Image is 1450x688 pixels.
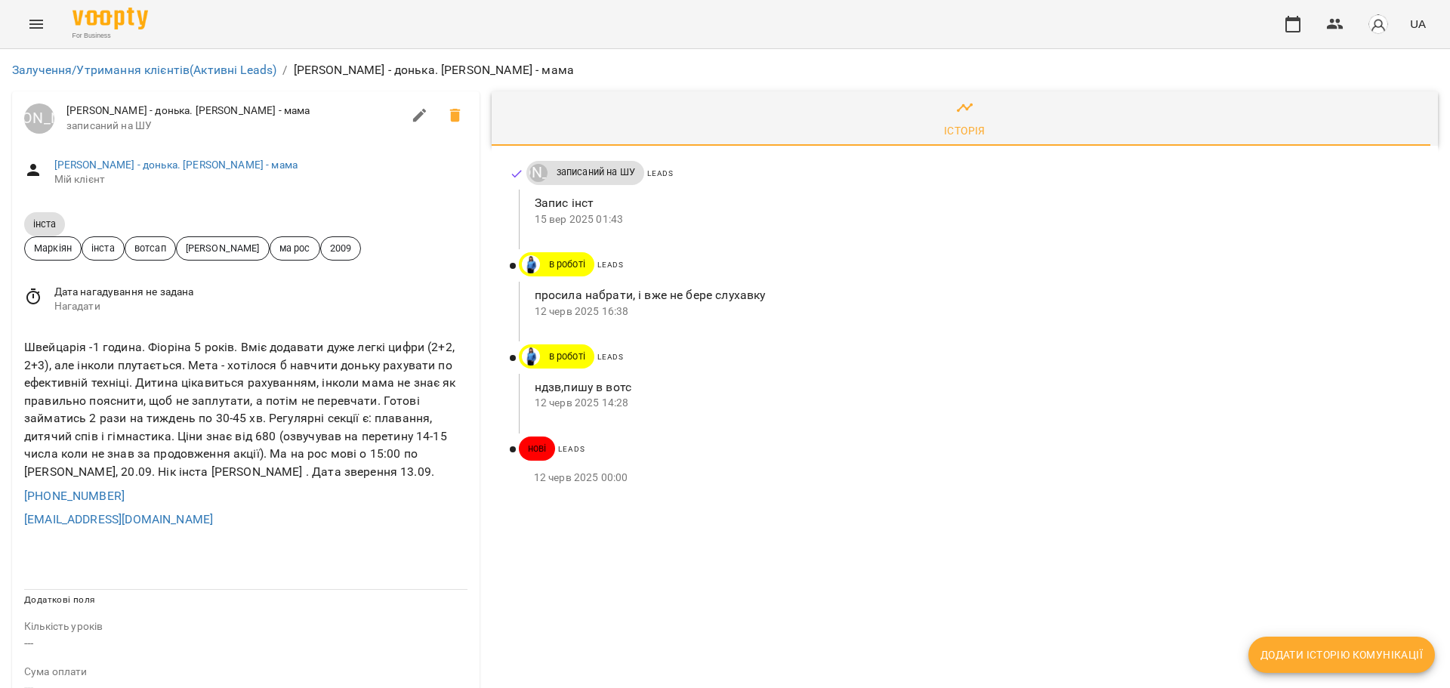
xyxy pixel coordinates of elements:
span: в роботі [540,258,594,271]
span: Додати історію комунікації [1260,646,1423,664]
div: Історія [944,122,986,140]
img: Дащенко Аня [522,347,540,366]
div: Луцук Маркіян [529,164,548,182]
div: Луцук Маркіян [24,103,54,134]
span: Мій клієнт [54,172,467,187]
p: field-description [24,619,467,634]
span: 2009 [321,241,361,255]
span: [PERSON_NAME] - донька. [PERSON_NAME] - мама [66,103,402,119]
span: записаний на ШУ [548,165,644,179]
span: Дата нагадування не задана [54,285,467,300]
button: Додати історію комунікації [1248,637,1435,673]
span: в роботі [540,350,594,363]
img: Дащенко Аня [522,255,540,273]
a: [PERSON_NAME] [526,164,548,182]
p: ндзв,пишу в вотс [535,378,1414,396]
p: field-description [24,665,467,680]
span: [PERSON_NAME] [177,241,269,255]
span: записаний на ШУ [66,119,402,134]
span: UA [1410,16,1426,32]
p: 15 вер 2025 01:43 [535,212,1414,227]
a: [EMAIL_ADDRESS][DOMAIN_NAME] [24,512,213,526]
span: For Business [72,31,148,41]
a: Дащенко Аня [519,347,540,366]
img: avatar_s.png [1368,14,1389,35]
p: 12 черв 2025 00:00 [534,470,1414,486]
a: [PERSON_NAME] [24,103,54,134]
span: вотсап [125,241,175,255]
span: Leads [647,169,674,177]
span: ма рос [270,241,319,255]
p: Запис інст [535,194,1414,212]
p: 12 черв 2025 14:28 [535,396,1414,411]
p: [PERSON_NAME] - донька. [PERSON_NAME] - мама [294,61,575,79]
button: UA [1404,10,1432,38]
span: нові [519,442,556,455]
button: Menu [18,6,54,42]
span: Leads [597,353,624,361]
a: Дащенко Аня [519,255,540,273]
a: Залучення/Утримання клієнтів(Активні Leads) [12,63,276,77]
span: Leads [597,261,624,269]
a: [PERSON_NAME] - донька. [PERSON_NAME] - мама [54,159,298,171]
nav: breadcrumb [12,61,1438,79]
img: Voopty Logo [72,8,148,29]
span: Маркіян [25,241,81,255]
p: --- [24,634,467,653]
span: Нагадати [54,299,467,314]
span: Додаткові поля [24,594,95,605]
p: просила набрати, і вже не бере слухавку [535,286,1414,304]
p: 12 черв 2025 16:38 [535,304,1414,319]
div: Швейцарія -1 година. Фіоріна 5 років. Вміє додавати дуже легкі цифри (2+2, 2+3), але інколи плута... [21,335,470,484]
li: / [282,61,287,79]
a: [PHONE_NUMBER] [24,489,125,503]
span: інста [82,241,124,255]
span: Leads [558,445,585,453]
span: інста [24,218,65,230]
